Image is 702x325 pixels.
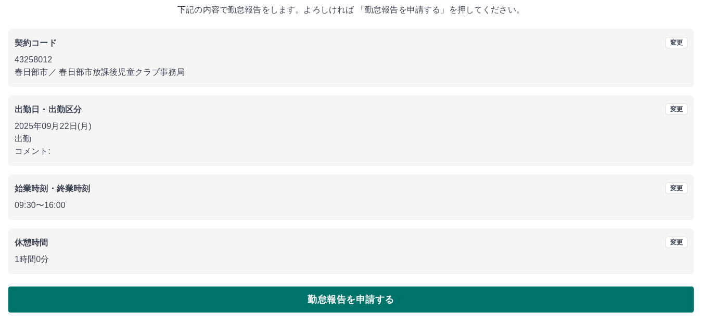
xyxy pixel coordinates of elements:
[666,103,687,115] button: 変更
[15,238,48,247] b: 休憩時間
[15,133,687,145] p: 出勤
[15,54,687,66] p: 43258012
[15,253,687,266] p: 1時間0分
[8,287,694,313] button: 勤怠報告を申請する
[15,105,82,114] b: 出勤日・出勤区分
[8,4,694,16] p: 下記の内容で勤怠報告をします。よろしければ 「勤怠報告を申請する」を押してください。
[666,37,687,48] button: 変更
[666,237,687,248] button: 変更
[15,184,90,193] b: 始業時刻・終業時刻
[15,38,57,47] b: 契約コード
[15,66,687,79] p: 春日部市 ／ 春日部市放課後児童クラブ事務局
[666,183,687,194] button: 変更
[15,120,687,133] p: 2025年09月22日(月)
[15,199,687,212] p: 09:30 〜 16:00
[15,145,687,158] p: コメント:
